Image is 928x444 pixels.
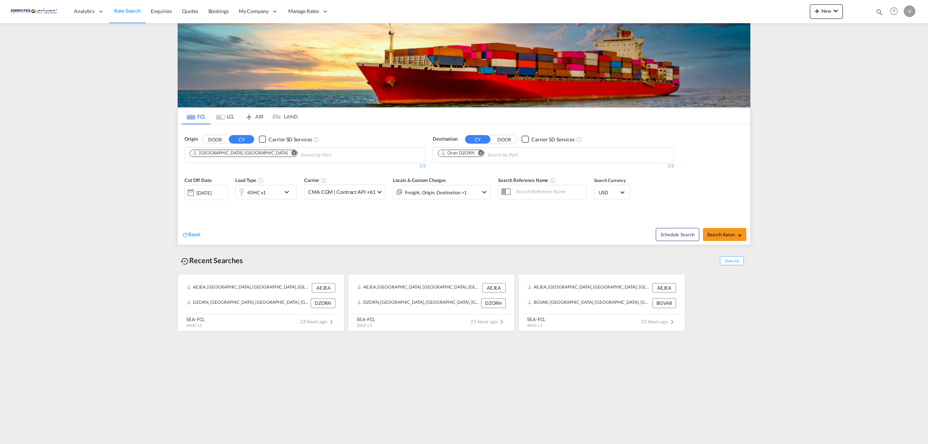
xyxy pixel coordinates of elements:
div: Carrier SD Services [531,136,575,143]
div: Press delete to remove this chip. [192,150,289,156]
md-icon: icon-refresh [182,232,188,238]
md-tab-item: LAND [269,108,298,124]
md-icon: icon-arrow-right [737,233,742,238]
span: Bookings [208,8,229,14]
span: Rate Search [114,8,141,14]
span: 23 hours ago [300,319,336,324]
span: Search Rates [707,232,742,237]
div: AEJEA [652,283,676,292]
button: DOOR [202,135,228,144]
div: V [904,5,915,17]
div: AEJEA [312,283,335,292]
input: Search Reference Name [512,186,587,197]
span: Help [888,5,900,17]
div: Jebel Ali, AEJEA [192,150,288,156]
span: Analytics [74,8,95,15]
div: BGVAR [652,298,676,308]
div: Help [888,5,904,18]
div: [DATE] [196,190,211,196]
md-tab-item: FCL [182,108,211,124]
span: Quotes [182,8,198,14]
md-checkbox: Checkbox No Ink [522,136,575,143]
md-icon: Unchecked: Search for CY (Container Yard) services for all selected carriers.Checked : Search for... [313,137,319,142]
button: CY [465,135,490,144]
img: LCL+%26+FCL+BACKGROUND.png [178,23,750,107]
span: 40HC x 1 [527,323,543,328]
div: SEA-FCL [186,316,205,323]
div: AEJEA, Jebel Ali, United Arab Emirates, Middle East, Middle East [187,283,310,292]
md-icon: icon-chevron-down [831,7,840,15]
md-icon: icon-chevron-down [282,188,295,196]
span: Locals & Custom Charges [393,177,446,183]
md-checkbox: Checkbox No Ink [259,136,312,143]
div: SEA-FCL [527,316,546,323]
md-icon: Unchecked: Search for CY (Container Yard) services for all selected carriers.Checked : Search for... [576,137,582,142]
div: BGVAR, Varna, Bulgaria, Eastern Europe , Europe [527,298,651,308]
recent-search-card: AEJEA, [GEOGRAPHIC_DATA], [GEOGRAPHIC_DATA], [GEOGRAPHIC_DATA], [GEOGRAPHIC_DATA] AEJEABGVAR, [GE... [518,274,685,331]
md-tab-item: AIR [240,108,269,124]
button: Search Ratesicon-arrow-right [703,228,746,241]
div: Press delete to remove this chip. [440,150,476,156]
div: 1/3 [185,163,426,169]
button: DOOR [492,135,517,144]
md-icon: Your search will be saved by the below given name [550,178,556,183]
div: 1/3 [433,163,674,169]
md-icon: icon-plus 400-fg [813,7,821,15]
div: icon-magnify [875,8,883,19]
recent-search-card: AEJEA, [GEOGRAPHIC_DATA], [GEOGRAPHIC_DATA], [GEOGRAPHIC_DATA], [GEOGRAPHIC_DATA] AEJEADZORN, [GE... [348,274,515,331]
span: My Company [239,8,269,15]
span: Cut Off Date [185,177,212,183]
div: DZORN [481,298,506,308]
recent-search-card: AEJEA, [GEOGRAPHIC_DATA], [GEOGRAPHIC_DATA], [GEOGRAPHIC_DATA], [GEOGRAPHIC_DATA] AEJEADZORN, [GE... [178,274,344,331]
span: 23 hours ago [641,319,676,324]
span: Reset [188,231,200,237]
md-icon: The selected Trucker/Carrierwill be displayed in the rate results If the rates are from another f... [321,178,327,183]
div: Oran, DZORN [440,150,475,156]
span: New [813,8,840,14]
md-icon: icon-backup-restore [181,257,189,266]
div: Freight Origin Destination Factory Stuffing [405,187,467,198]
div: DZORN, Oran, Algeria, Northern Africa, Africa [187,298,309,308]
button: Note: By default Schedule search will only considerorigin ports, destination ports and cut off da... [656,228,699,241]
md-icon: icon-chevron-right [668,318,676,326]
span: USD [599,189,619,196]
span: Carrier [304,177,327,183]
input: Chips input. [487,149,556,161]
div: Recent Searches [178,252,246,269]
span: Enquiries [151,8,172,14]
button: icon-plus 400-fgNewicon-chevron-down [810,4,843,19]
div: Freight Origin Destination Factory Stuffingicon-chevron-down [393,185,491,199]
div: [DATE] [185,185,228,200]
span: Destination [433,136,457,143]
div: Carrier SD Services [269,136,312,143]
span: 23 hours ago [471,319,506,324]
div: AEJEA, Jebel Ali, United Arab Emirates, Middle East, Middle East [357,283,480,292]
span: Load Type [235,177,264,183]
div: icon-refreshReset [182,231,200,239]
button: Remove [473,150,484,157]
span: Origin [185,136,198,143]
md-chips-wrap: Chips container. Use arrow keys to select chips. [188,148,372,161]
div: SEA-FCL [357,316,375,323]
div: 40HC x1 [247,187,266,198]
span: CMA CGM | Contract API +61 [308,188,375,196]
input: Chips input. [301,149,369,161]
md-icon: icon-chevron-right [327,318,336,326]
button: CY [229,135,254,144]
img: c67187802a5a11ec94275b5db69a26e6.png [11,3,60,20]
div: AEJEA [482,283,506,292]
div: DZORN, Oran, Algeria, Northern Africa, Africa [357,298,479,308]
button: Remove [286,150,297,157]
span: 40HC x 1 [186,323,202,328]
span: Search Currency [594,178,626,183]
md-select: Select Currency: $ USDUnited States Dollar [598,187,626,198]
md-tab-item: LCL [211,108,240,124]
md-pagination-wrapper: Use the left and right arrow keys to navigate between tabs [182,108,298,124]
div: OriginDOOR CY Checkbox No InkUnchecked: Search for CY (Container Yard) services for all selected ... [178,125,750,245]
md-chips-wrap: Chips container. Use arrow keys to select chips. [437,148,559,161]
span: 20GP x 1 [357,323,372,328]
div: 40HC x1icon-chevron-down [235,185,297,199]
div: DZORN [311,298,335,308]
md-icon: icon-magnify [875,8,883,16]
md-icon: icon-chevron-down [480,188,489,196]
